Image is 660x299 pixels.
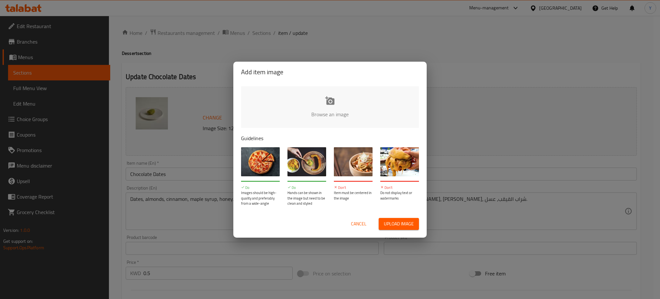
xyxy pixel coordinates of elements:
[334,147,373,176] img: guide-img-3@3x.jpg
[384,220,414,228] span: Upload image
[348,218,369,230] button: Cancel
[380,190,419,201] p: Do not display text or watermarks
[241,190,280,206] p: Images should be high-quality and preferably from a wide-angle
[334,190,373,201] p: Item must be centered in the image
[334,185,373,191] p: Don't
[287,190,326,206] p: Hands can be shown in the image but need to be clean and styled
[241,147,280,176] img: guide-img-1@3x.jpg
[241,134,419,142] p: Guidelines
[287,185,326,191] p: Do
[351,220,366,228] span: Cancel
[241,67,419,77] h2: Add item image
[379,218,419,230] button: Upload image
[380,147,419,176] img: guide-img-4@3x.jpg
[241,185,280,191] p: Do
[287,147,326,176] img: guide-img-2@3x.jpg
[380,185,419,191] p: Don't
